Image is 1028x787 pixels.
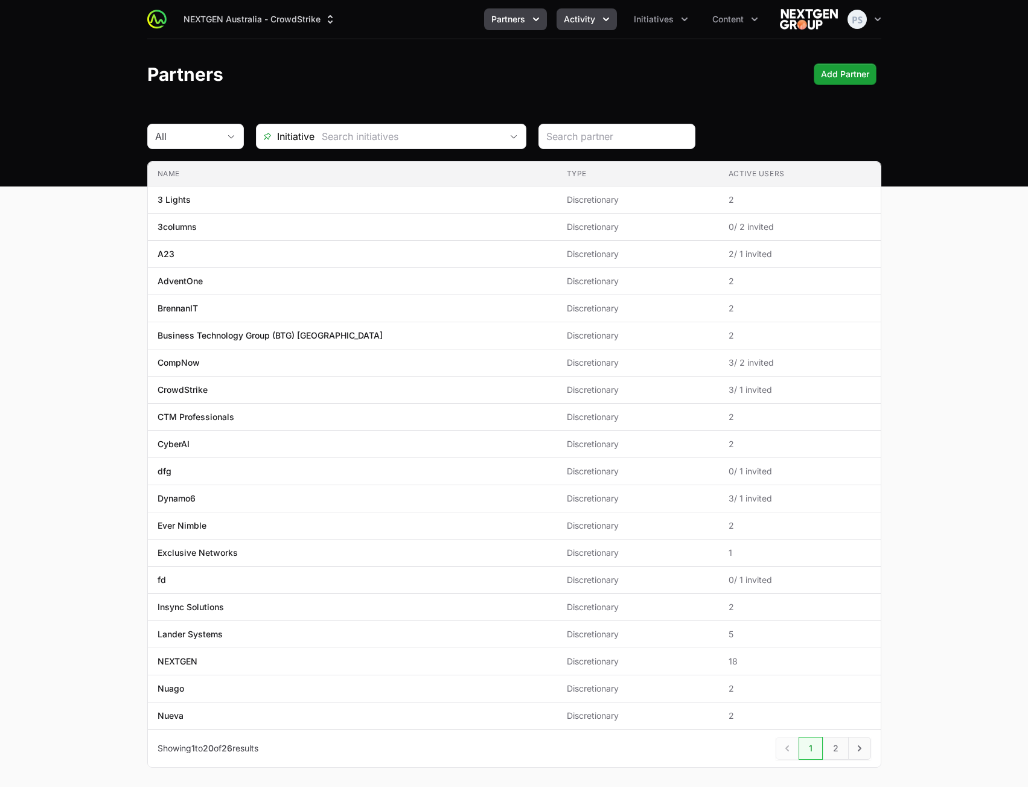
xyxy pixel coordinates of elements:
[729,194,871,206] span: 2
[567,221,709,233] span: Discretionary
[158,683,184,695] p: Nuago
[567,384,709,396] span: Discretionary
[158,655,197,668] p: NEXTGEN
[158,547,238,559] p: Exclusive Networks
[567,492,709,505] span: Discretionary
[729,221,871,233] span: 0 / 2 invited
[484,8,547,30] div: Partners menu
[567,683,709,695] span: Discretionary
[627,8,695,30] div: Initiatives menu
[627,8,695,30] button: Initiatives
[158,194,191,206] p: 3 Lights
[814,63,876,85] div: Primary actions
[158,438,190,450] p: CyberAI
[634,13,674,25] span: Initiatives
[848,10,867,29] img: Peter Spillane
[148,162,557,186] th: Name
[705,8,765,30] button: Content
[729,465,871,477] span: 0 / 1 invited
[567,655,709,668] span: Discretionary
[729,520,871,532] span: 2
[729,302,871,314] span: 2
[155,129,219,144] div: All
[557,8,617,30] button: Activity
[158,710,184,722] p: Nueva
[567,194,709,206] span: Discretionary
[158,465,171,477] p: dfg
[567,601,709,613] span: Discretionary
[729,330,871,342] span: 2
[557,162,719,186] th: Type
[823,737,849,760] a: 2
[567,547,709,559] span: Discretionary
[158,742,258,754] p: Showing to of results
[567,330,709,342] span: Discretionary
[567,574,709,586] span: Discretionary
[729,628,871,640] span: 5
[203,743,214,753] span: 20
[729,574,871,586] span: 0 / 1 invited
[729,683,871,695] span: 2
[158,275,203,287] p: AdventOne
[799,737,823,760] a: 1
[567,710,709,722] span: Discretionary
[729,655,871,668] span: 18
[158,221,197,233] p: 3columns
[158,574,166,586] p: fd
[546,129,688,144] input: Search partner
[567,465,709,477] span: Discretionary
[567,520,709,532] span: Discretionary
[158,601,224,613] p: Insync Solutions
[158,411,234,423] p: CTM Professionals
[567,628,709,640] span: Discretionary
[848,737,871,760] a: Next
[719,162,881,186] th: Active Users
[567,411,709,423] span: Discretionary
[314,124,502,148] input: Search initiatives
[567,275,709,287] span: Discretionary
[729,411,871,423] span: 2
[158,520,206,532] p: Ever Nimble
[502,124,526,148] div: Open
[491,13,525,25] span: Partners
[705,8,765,30] div: Content menu
[729,438,871,450] span: 2
[557,8,617,30] div: Activity menu
[814,63,876,85] button: Add Partner
[729,710,871,722] span: 2
[729,357,871,369] span: 3 / 2 invited
[564,13,595,25] span: Activity
[712,13,744,25] span: Content
[729,248,871,260] span: 2 / 1 invited
[191,743,195,753] span: 1
[158,384,208,396] p: CrowdStrike
[158,357,200,369] p: CompNow
[176,8,343,30] div: Supplier switch menu
[158,330,383,342] p: Business Technology Group (BTG) [GEOGRAPHIC_DATA]
[780,7,838,31] img: NEXTGEN Australia
[821,67,869,81] span: Add Partner
[729,492,871,505] span: 3 / 1 invited
[729,275,871,287] span: 2
[147,63,223,85] h1: Partners
[567,248,709,260] span: Discretionary
[158,492,196,505] p: Dynamo6
[729,601,871,613] span: 2
[567,438,709,450] span: Discretionary
[158,248,174,260] p: A23
[567,302,709,314] span: Discretionary
[257,129,314,144] span: Initiative
[567,357,709,369] span: Discretionary
[729,547,871,559] span: 1
[148,124,243,148] button: All
[167,8,765,30] div: Main navigation
[158,628,223,640] p: Lander Systems
[176,8,343,30] button: NEXTGEN Australia - CrowdStrike
[147,10,167,29] img: ActivitySource
[158,302,198,314] p: BrennanIT
[484,8,547,30] button: Partners
[222,743,232,753] span: 26
[729,384,871,396] span: 3 / 1 invited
